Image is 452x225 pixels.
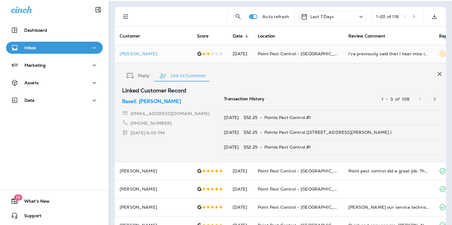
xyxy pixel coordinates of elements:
[264,130,392,135] p: Pointe Pest Control ([STREET_ADDRESS][PERSON_NAME] )
[6,94,103,106] button: Data
[348,34,385,39] span: Review Comment
[262,14,289,19] p: Auto refresh
[233,34,243,39] span: Date
[348,204,429,210] div: Josh our service technician was terrific. He did a thorough inspection and walked me through all ...
[402,97,409,101] p: 108
[310,14,334,19] p: Last 7 Days
[122,98,137,105] p: Basell
[224,115,239,120] p: [DATE]
[120,51,187,56] p: [PERSON_NAME]
[228,180,253,198] td: [DATE]
[90,4,107,16] button: Collapse Sidebar
[382,97,383,101] p: 1
[244,130,257,135] p: $52.25
[228,162,253,180] td: [DATE]
[120,51,187,56] div: Click to view Customer Drawer
[24,98,35,103] p: Data
[6,195,103,207] button: 19What's New
[154,65,211,87] button: Link to Customer
[258,51,385,56] span: Point Pest Control - [GEOGRAPHIC_DATA][PERSON_NAME]
[390,97,393,101] p: 3
[224,96,372,101] p: Transaction History
[6,59,103,71] button: Marketing
[395,97,399,101] p: of
[228,198,253,216] td: [DATE]
[348,168,429,174] div: Point pest control did a great job. They came out quickly and were very thorough. Kyle was very k...
[376,14,399,19] div: 1 - 20 of 118
[18,199,50,206] span: What's New
[260,115,262,120] p: -
[224,145,239,149] p: [DATE]
[258,168,347,174] span: Point Pest Control - [GEOGRAPHIC_DATA]
[120,33,148,39] span: Customer
[386,97,388,101] p: -
[228,45,253,63] td: [DATE]
[6,24,103,36] button: Dashboard
[232,11,244,23] button: Search Reviews
[131,110,210,117] p: [EMAIL_ADDRESS][DOMAIN_NAME]
[24,63,46,68] p: Marketing
[122,88,186,93] p: Linked Customer Record
[258,33,283,39] span: Location
[348,51,429,57] div: I’ve previously said that I hear mice in the basement ceiling and they came out twice and it’s st...
[258,204,347,210] span: Point Pest Control - [GEOGRAPHIC_DATA]
[6,77,103,89] button: Assets
[24,45,36,50] p: Inbox
[197,33,217,39] span: Score
[18,213,41,220] span: Support
[6,210,103,222] button: Support
[122,65,154,87] button: Reply
[120,11,132,23] button: Filters
[120,205,187,210] p: [PERSON_NAME]
[428,11,441,23] button: Export as CSV
[24,80,39,85] p: Assets
[131,120,172,127] p: [PHONE_NUMBER]
[139,98,181,105] p: [PERSON_NAME]
[131,129,165,137] p: [DATE] 6:00 PM
[244,145,257,149] p: $52.25
[260,145,262,149] p: -
[224,130,239,135] p: [DATE]
[197,34,209,39] span: Score
[6,42,103,54] button: Inbox
[120,34,140,39] span: Customer
[24,28,47,33] p: Dashboard
[14,194,22,201] span: 19
[233,33,251,39] span: Date
[264,145,311,149] p: Pointe Pest Control #1
[258,186,347,192] span: Point Pest Control - [GEOGRAPHIC_DATA]
[258,34,275,39] span: Location
[264,115,311,120] p: Pointe Pest Control #1
[120,169,187,173] p: [PERSON_NAME]
[244,115,257,120] p: $52.25
[260,130,262,135] p: -
[120,187,187,191] p: [PERSON_NAME]
[348,33,393,39] span: Review Comment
